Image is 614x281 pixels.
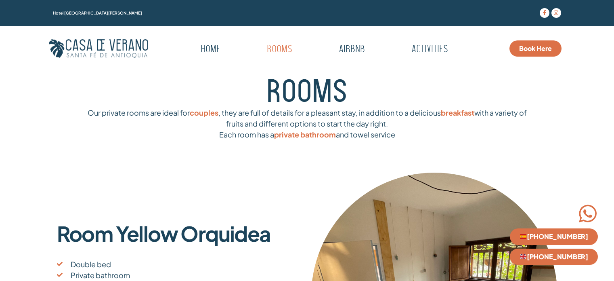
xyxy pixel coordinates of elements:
h3: ROOMS [53,79,562,109]
a: Airbnb [319,40,385,59]
span: private bathroom [274,130,336,139]
span: Double bed [69,259,111,270]
span: Our private rooms are ideal for , they are full of details for a pleasant stay, in addition to a ... [88,108,527,139]
a: Book Here [509,40,562,57]
span: couples [190,108,218,117]
a: 🇬🇧[PHONE_NUMBER] [510,249,598,265]
span: breakfast [441,108,474,117]
p: Room Yellow Orquidea [57,222,303,245]
a: Rooms [247,40,312,59]
a: 🇪🇸[PHONE_NUMBER] [510,228,598,245]
span: [PHONE_NUMBER] [520,233,588,240]
a: Activities [391,40,468,59]
span: Book Here [519,45,552,52]
a: Home [180,40,241,59]
img: 🇬🇧 [520,254,526,260]
h1: Hotel [GEOGRAPHIC_DATA][PERSON_NAME] [53,11,466,15]
span: Private bathroom [69,270,130,281]
span: [PHONE_NUMBER] [520,254,588,260]
img: 🇪🇸 [520,233,526,240]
